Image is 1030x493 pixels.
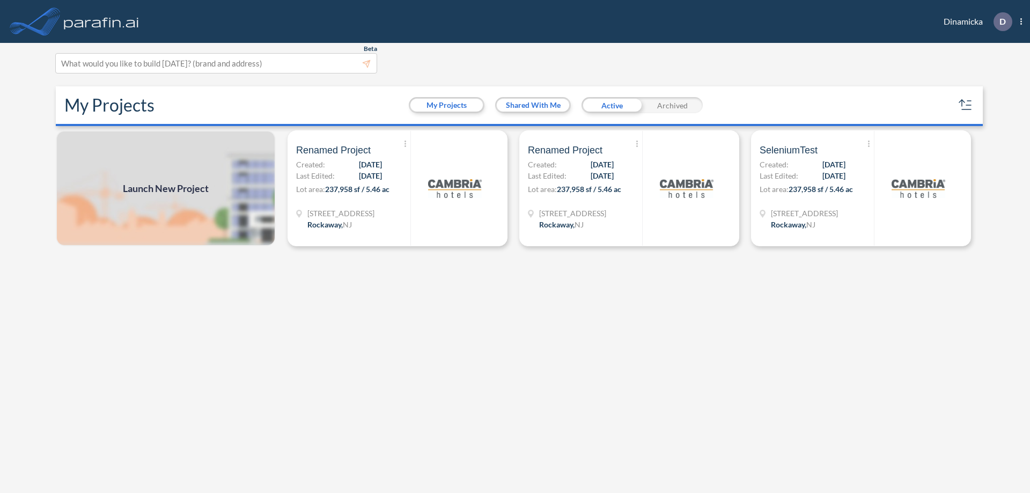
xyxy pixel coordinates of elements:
span: [DATE] [822,159,845,170]
span: NJ [575,220,584,229]
span: Renamed Project [528,144,602,157]
span: [DATE] [359,170,382,181]
h2: My Projects [64,95,154,115]
p: D [999,17,1006,26]
a: Launch New Project [56,130,276,246]
img: logo [660,161,713,215]
span: Rockaway , [307,220,343,229]
span: Last Edited: [760,170,798,181]
span: 321 Mt Hope Ave [771,208,838,219]
div: Rockaway, NJ [307,219,352,230]
span: 237,958 sf / 5.46 ac [557,185,621,194]
span: 237,958 sf / 5.46 ac [325,185,389,194]
div: Dinamicka [928,12,1022,31]
button: My Projects [410,99,483,112]
img: logo [428,161,482,215]
span: Last Edited: [528,170,566,181]
span: [DATE] [822,170,845,181]
span: Last Edited: [296,170,335,181]
span: Created: [528,159,557,170]
span: Lot area: [296,185,325,194]
span: 321 Mt Hope Ave [307,208,374,219]
span: Lot area: [760,185,789,194]
div: Rockaway, NJ [771,219,815,230]
div: Rockaway, NJ [539,219,584,230]
span: Renamed Project [296,144,371,157]
span: [DATE] [359,159,382,170]
span: 321 Mt Hope Ave [539,208,606,219]
span: Rockaway , [539,220,575,229]
span: Launch New Project [123,181,209,196]
span: NJ [806,220,815,229]
button: Shared With Me [497,99,569,112]
img: add [56,130,276,246]
span: Rockaway , [771,220,806,229]
span: Created: [296,159,325,170]
span: Beta [364,45,377,53]
span: 237,958 sf / 5.46 ac [789,185,853,194]
div: Active [582,97,642,113]
span: Lot area: [528,185,557,194]
span: [DATE] [591,159,614,170]
button: sort [957,97,974,114]
img: logo [62,11,141,32]
span: Created: [760,159,789,170]
span: [DATE] [591,170,614,181]
span: SeleniumTest [760,144,818,157]
div: Archived [642,97,703,113]
span: NJ [343,220,352,229]
img: logo [892,161,945,215]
